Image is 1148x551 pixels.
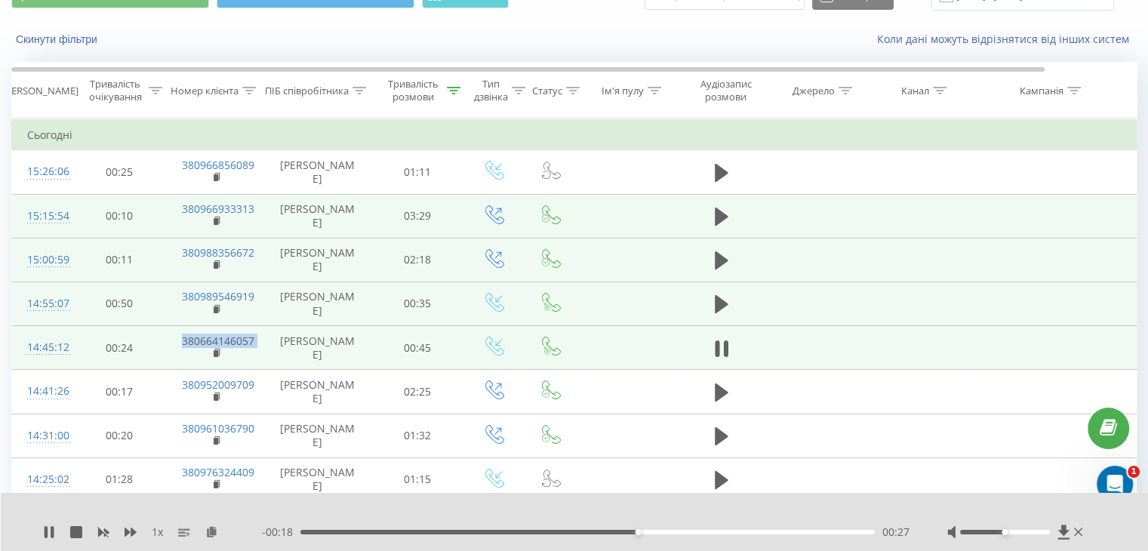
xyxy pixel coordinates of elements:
div: 15:00:59 [27,245,57,275]
td: [PERSON_NAME] [265,194,371,238]
div: Канал [901,85,929,97]
a: 380988356672 [182,245,254,260]
td: [PERSON_NAME] [265,150,371,194]
div: Accessibility label [636,529,642,535]
a: 380952009709 [182,377,254,392]
div: Аудіозапис розмови [689,78,762,103]
div: ПІБ співробітника [265,85,349,97]
a: Коли дані можуть відрізнятися вiд інших систем [877,32,1137,46]
div: Тривалість очікування [85,78,145,103]
td: 00:20 [72,414,167,457]
td: [PERSON_NAME] [265,457,371,501]
td: 03:29 [371,194,465,238]
div: [PERSON_NAME] [2,85,78,97]
td: 00:35 [371,282,465,325]
div: 14:45:12 [27,333,57,362]
td: 02:25 [371,370,465,414]
div: 14:41:26 [27,377,57,406]
div: Тривалість розмови [383,78,443,103]
td: 00:10 [72,194,167,238]
td: 01:32 [371,414,465,457]
td: 01:28 [72,457,167,501]
td: [PERSON_NAME] [265,370,371,414]
span: 1 [1128,466,1140,478]
a: 380966856089 [182,158,254,172]
div: 15:15:54 [27,202,57,231]
td: 00:24 [72,326,167,370]
a: 380966933313 [182,202,254,216]
span: 1 x [152,525,163,540]
div: 14:25:02 [27,465,57,494]
td: 01:15 [371,457,465,501]
a: 380989546919 [182,289,254,303]
div: Accessibility label [1002,529,1008,535]
td: 00:50 [72,282,167,325]
td: 02:18 [371,238,465,282]
td: 00:45 [371,326,465,370]
div: Тип дзвінка [474,78,508,103]
div: Ім'я пулу [602,85,644,97]
div: 15:26:06 [27,157,57,186]
div: 14:55:07 [27,289,57,319]
span: 00:27 [882,525,909,540]
td: 00:25 [72,150,167,194]
a: 380961036790 [182,421,254,436]
span: - 00:18 [262,525,300,540]
td: 01:11 [371,150,465,194]
a: 380976324409 [182,465,254,479]
a: 380664146057 [182,334,254,348]
td: [PERSON_NAME] [265,238,371,282]
div: Кампанія [1020,85,1063,97]
div: Номер клієнта [171,85,239,97]
td: [PERSON_NAME] [265,414,371,457]
td: [PERSON_NAME] [265,282,371,325]
div: 14:31:00 [27,421,57,451]
td: 00:17 [72,370,167,414]
div: Статус [532,85,562,97]
td: 00:11 [72,238,167,282]
div: Джерело [793,85,835,97]
td: [PERSON_NAME] [265,326,371,370]
iframe: Intercom live chat [1097,466,1133,502]
button: Скинути фільтри [11,32,105,46]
